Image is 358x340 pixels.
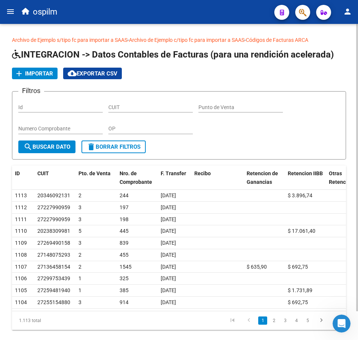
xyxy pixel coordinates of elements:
[15,69,24,78] mat-icon: add
[161,228,176,234] span: [DATE]
[161,264,176,270] span: [DATE]
[120,264,132,270] span: 1545
[12,37,127,43] a: Archivo de Ejemplo s/tipo fc para importar a SAAS
[288,264,308,270] span: $ 692,75
[78,240,81,246] span: 3
[242,316,256,325] a: go to previous page
[78,275,81,281] span: 1
[281,316,290,325] a: 3
[78,216,81,222] span: 3
[161,287,176,293] span: [DATE]
[15,204,27,210] span: 1112
[120,240,129,246] span: 839
[120,275,129,281] span: 325
[15,299,27,305] span: 1104
[37,252,70,258] span: 27148075293
[37,264,70,270] span: 27136458154
[37,299,70,305] span: 27255154880
[37,204,70,210] span: 27227990959
[292,316,301,325] a: 4
[24,143,70,150] span: Buscar Dato
[291,314,302,327] li: page 4
[37,240,70,246] span: 27269490158
[15,192,27,198] span: 1113
[37,192,70,198] span: 20346092131
[120,252,129,258] span: 455
[161,252,176,258] span: [DATE]
[37,216,70,222] span: 27227990959
[15,216,27,222] span: 1111
[194,170,211,176] span: Recibo
[129,37,244,43] a: Archivo de Ejemplo c/tipo fc para importar a SAAS
[37,170,49,176] span: CUIT
[288,192,312,198] span: $ 3.896,74
[25,70,53,77] span: Importar
[247,264,267,270] span: $ 635,90
[15,252,27,258] span: 1108
[161,170,186,176] span: F. Transfer
[75,166,117,190] datatable-header-cell: Pto. de Venta
[120,299,129,305] span: 914
[302,314,313,327] li: page 5
[244,166,285,190] datatable-header-cell: Retencion de Ganancias
[12,36,346,44] p: - -
[191,166,244,190] datatable-header-cell: Recibo
[120,192,129,198] span: 244
[161,216,176,222] span: [DATE]
[78,204,81,210] span: 3
[258,316,267,325] a: 1
[12,311,79,330] div: 1.113 total
[37,228,70,234] span: 20238309981
[15,228,27,234] span: 1110
[268,314,280,327] li: page 2
[78,299,81,305] span: 3
[257,314,268,327] li: page 1
[78,287,81,293] span: 1
[18,86,44,96] h3: Filtros
[120,228,129,234] span: 445
[288,228,315,234] span: $ 17.061,40
[225,316,240,325] a: go to first page
[33,4,57,20] span: ospilm
[81,140,146,153] button: Borrar Filtros
[285,166,326,190] datatable-header-cell: Retencion IIBB
[34,166,75,190] datatable-header-cell: CUIT
[68,69,77,78] mat-icon: cloud_download
[68,70,117,77] span: Exportar CSV
[120,170,152,185] span: Nro. de Comprobante
[280,314,291,327] li: page 3
[331,316,345,325] a: go to last page
[246,37,308,43] a: Códigos de Facturas ARCA
[333,315,351,333] iframe: Intercom live chat
[343,7,352,16] mat-icon: person
[158,166,191,190] datatable-header-cell: F. Transfer
[161,192,176,198] span: [DATE]
[78,228,81,234] span: 5
[6,7,15,16] mat-icon: menu
[117,166,158,190] datatable-header-cell: Nro. de Comprobante
[15,170,20,176] span: ID
[269,316,278,325] a: 2
[314,316,328,325] a: go to next page
[78,192,81,198] span: 2
[24,142,33,151] mat-icon: search
[15,287,27,293] span: 1105
[15,275,27,281] span: 1106
[288,287,312,293] span: $ 1.731,89
[78,252,81,258] span: 2
[161,240,176,246] span: [DATE]
[161,299,176,305] span: [DATE]
[15,264,27,270] span: 1107
[288,299,308,305] span: $ 692,75
[12,68,58,79] button: Importar
[37,287,70,293] span: 27259481940
[12,49,334,60] span: INTEGRACION -> Datos Contables de Facturas (para una rendición acelerada)
[247,170,278,185] span: Retencion de Ganancias
[78,170,111,176] span: Pto. de Venta
[161,204,176,210] span: [DATE]
[120,287,129,293] span: 385
[15,240,27,246] span: 1109
[87,143,141,150] span: Borrar Filtros
[303,316,312,325] a: 5
[120,216,129,222] span: 198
